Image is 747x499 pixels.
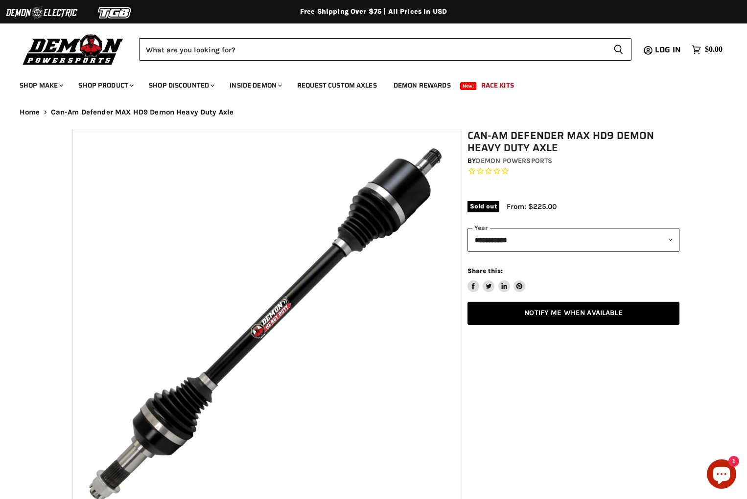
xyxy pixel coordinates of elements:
[78,3,152,22] img: TGB Logo 2
[51,108,234,116] span: Can-Am Defender MAX HD9 Demon Heavy Duty Axle
[467,228,680,252] select: year
[507,202,557,211] span: From: $225.00
[467,166,680,177] span: Rated 0.0 out of 5 stars 0 reviews
[476,157,552,165] a: Demon Powersports
[467,156,680,166] div: by
[467,267,503,274] span: Share this:
[467,302,680,325] a: Notify Me When Available
[467,201,499,212] span: Sold out
[704,459,739,491] inbox-online-store-chat: Shopify online store chat
[606,38,631,61] button: Search
[467,267,526,293] aside: Share this:
[12,75,69,95] a: Shop Make
[12,71,720,95] ul: Main menu
[222,75,288,95] a: Inside Demon
[651,45,687,54] a: Log in
[655,44,681,56] span: Log in
[386,75,458,95] a: Demon Rewards
[705,45,723,54] span: $0.00
[141,75,220,95] a: Shop Discounted
[290,75,384,95] a: Request Custom Axles
[20,108,40,116] a: Home
[474,75,521,95] a: Race Kits
[467,130,680,154] h1: Can-Am Defender MAX HD9 Demon Heavy Duty Axle
[20,32,127,67] img: Demon Powersports
[139,38,606,61] input: Search
[139,38,631,61] form: Product
[71,75,140,95] a: Shop Product
[687,43,727,57] a: $0.00
[460,82,477,90] span: New!
[5,3,78,22] img: Demon Electric Logo 2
